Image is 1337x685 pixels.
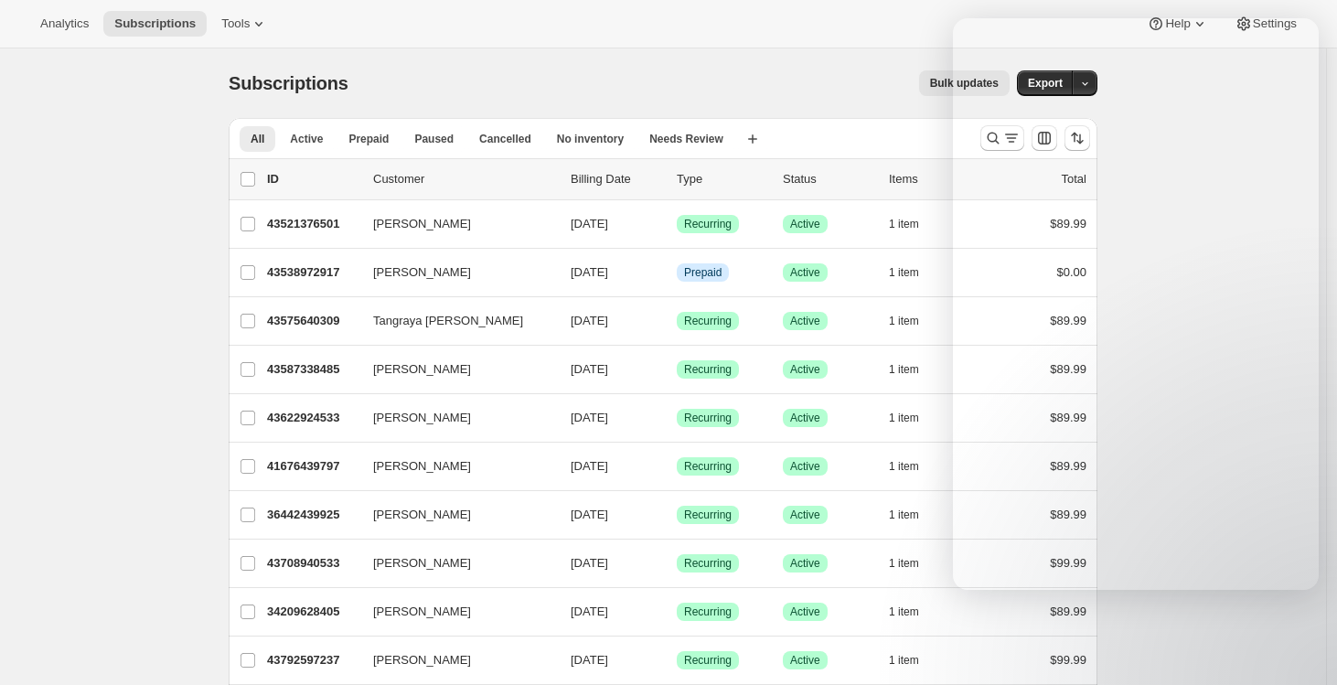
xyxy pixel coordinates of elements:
[114,16,196,31] span: Subscriptions
[889,502,939,528] button: 1 item
[889,599,939,625] button: 1 item
[783,170,874,188] p: Status
[414,132,454,146] span: Paused
[930,76,999,91] span: Bulk updates
[267,215,358,233] p: 43521376501
[103,11,207,37] button: Subscriptions
[571,556,608,570] span: [DATE]
[267,551,1086,576] div: 43708940533[PERSON_NAME][DATE]SuccessRecurringSuccessActive1 item$99.99
[362,549,545,578] button: [PERSON_NAME]
[267,648,1086,673] div: 43792597237[PERSON_NAME][DATE]SuccessRecurringSuccessActive1 item$99.99
[267,603,358,621] p: 34209628405
[348,132,389,146] span: Prepaid
[267,454,1086,479] div: 41676439797[PERSON_NAME][DATE]SuccessRecurringSuccessActive1 item$89.99
[684,362,732,377] span: Recurring
[677,170,768,188] div: Type
[684,217,732,231] span: Recurring
[889,459,919,474] span: 1 item
[267,170,358,188] p: ID
[684,265,722,280] span: Prepaid
[889,362,919,377] span: 1 item
[571,605,608,618] span: [DATE]
[267,312,358,330] p: 43575640309
[571,265,608,279] span: [DATE]
[557,132,624,146] span: No inventory
[889,653,919,668] span: 1 item
[571,459,608,473] span: [DATE]
[571,411,608,424] span: [DATE]
[953,18,1319,590] iframe: Intercom live chat
[571,653,608,667] span: [DATE]
[889,648,939,673] button: 1 item
[479,132,531,146] span: Cancelled
[373,409,471,427] span: [PERSON_NAME]
[1275,605,1319,648] iframe: Intercom live chat
[362,500,545,530] button: [PERSON_NAME]
[40,16,89,31] span: Analytics
[790,217,820,231] span: Active
[267,260,1086,285] div: 43538972917[PERSON_NAME][DATE]InfoPrepaidSuccessActive1 item$0.00
[889,411,919,425] span: 1 item
[362,355,545,384] button: [PERSON_NAME]
[889,405,939,431] button: 1 item
[790,362,820,377] span: Active
[889,605,919,619] span: 1 item
[267,263,358,282] p: 43538972917
[571,314,608,327] span: [DATE]
[373,506,471,524] span: [PERSON_NAME]
[267,360,358,379] p: 43587338485
[267,170,1086,188] div: IDCustomerBilling DateTypeStatusItemsTotal
[267,211,1086,237] div: 43521376501[PERSON_NAME][DATE]SuccessRecurringSuccessActive1 item$89.99
[1165,16,1190,31] span: Help
[571,217,608,230] span: [DATE]
[889,260,939,285] button: 1 item
[889,454,939,479] button: 1 item
[649,132,723,146] span: Needs Review
[251,132,264,146] span: All
[373,170,556,188] p: Customer
[790,411,820,425] span: Active
[210,11,279,37] button: Tools
[1224,11,1308,37] button: Settings
[790,653,820,668] span: Active
[790,459,820,474] span: Active
[571,362,608,376] span: [DATE]
[373,312,523,330] span: Tangraya [PERSON_NAME]
[684,314,732,328] span: Recurring
[889,211,939,237] button: 1 item
[362,597,545,626] button: [PERSON_NAME]
[362,646,545,675] button: [PERSON_NAME]
[889,314,919,328] span: 1 item
[267,405,1086,431] div: 43622924533[PERSON_NAME][DATE]SuccessRecurringSuccessActive1 item$89.99
[373,603,471,621] span: [PERSON_NAME]
[684,459,732,474] span: Recurring
[362,403,545,433] button: [PERSON_NAME]
[221,16,250,31] span: Tools
[571,170,662,188] p: Billing Date
[1050,605,1086,618] span: $89.99
[684,411,732,425] span: Recurring
[373,651,471,669] span: [PERSON_NAME]
[373,457,471,476] span: [PERSON_NAME]
[684,653,732,668] span: Recurring
[1050,653,1086,667] span: $99.99
[1136,11,1219,37] button: Help
[267,357,1086,382] div: 43587338485[PERSON_NAME][DATE]SuccessRecurringSuccessActive1 item$89.99
[267,599,1086,625] div: 34209628405[PERSON_NAME][DATE]SuccessRecurringSuccessActive1 item$89.99
[790,265,820,280] span: Active
[267,457,358,476] p: 41676439797
[362,306,545,336] button: Tangraya [PERSON_NAME]
[373,215,471,233] span: [PERSON_NAME]
[684,508,732,522] span: Recurring
[362,258,545,287] button: [PERSON_NAME]
[889,556,919,571] span: 1 item
[362,452,545,481] button: [PERSON_NAME]
[267,506,358,524] p: 36442439925
[889,170,980,188] div: Items
[790,605,820,619] span: Active
[571,508,608,521] span: [DATE]
[267,651,358,669] p: 43792597237
[889,357,939,382] button: 1 item
[373,263,471,282] span: [PERSON_NAME]
[790,556,820,571] span: Active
